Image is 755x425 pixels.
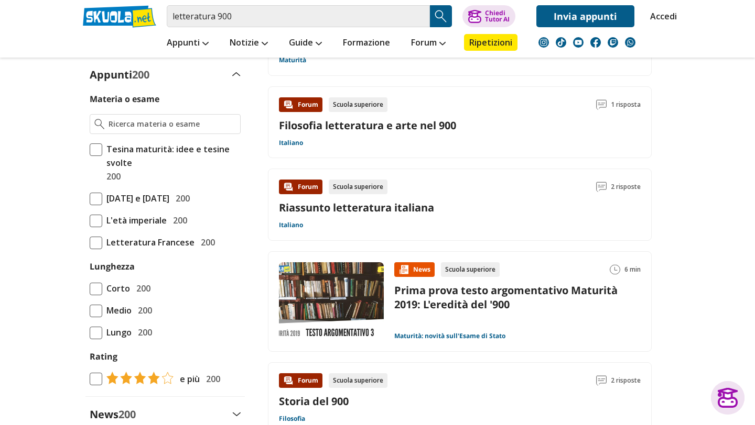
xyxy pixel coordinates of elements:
[556,37,566,48] img: tiktok
[227,34,271,53] a: Notizie
[171,192,190,205] span: 200
[462,5,515,27] button: ChiediTutor AI
[164,34,211,53] a: Appunti
[279,394,349,408] a: Storia del 900
[232,412,241,416] img: Apri e chiudi sezione
[394,283,618,311] a: Prima prova testo argomentativo Maturità 2019: L'eredità del '900
[90,261,135,272] label: Lunghezza
[169,214,187,227] span: 200
[279,415,305,423] a: Filosofia
[279,139,303,147] a: Italiano
[430,5,452,27] button: Search Button
[625,37,635,48] img: WhatsApp
[650,5,672,27] a: Accedi
[596,375,607,386] img: Commenti lettura
[538,37,549,48] img: instagram
[232,72,241,76] img: Apri e chiudi sezione
[102,282,130,295] span: Corto
[329,180,387,194] div: Scuola superiore
[283,182,294,192] img: Forum contenuto
[279,262,384,341] img: Immagine news
[132,282,150,295] span: 200
[279,373,322,388] div: Forum
[485,10,510,23] div: Chiedi Tutor AI
[340,34,393,53] a: Formazione
[176,372,200,386] span: e più
[102,192,169,205] span: [DATE] e [DATE]
[279,97,322,112] div: Forum
[102,304,132,317] span: Medio
[464,34,517,51] a: Ripetizioni
[394,262,435,277] div: News
[286,34,325,53] a: Guide
[610,264,620,275] img: Tempo lettura
[433,8,449,24] img: Cerca appunti, riassunti o versioni
[611,97,641,112] span: 1 risposta
[132,68,149,82] span: 200
[102,372,174,384] img: tasso di risposta 4+
[590,37,601,48] img: facebook
[118,407,136,421] span: 200
[109,119,236,129] input: Ricerca materia o esame
[102,214,167,227] span: L'età imperiale
[202,372,220,386] span: 200
[167,5,430,27] input: Cerca appunti, riassunti o versioni
[441,262,500,277] div: Scuola superiore
[596,182,607,192] img: Commenti lettura
[102,326,132,339] span: Lungo
[90,350,241,363] label: Rating
[573,37,584,48] img: youtube
[536,5,634,27] a: Invia appunti
[90,407,136,421] label: News
[279,56,306,64] a: Maturità
[608,37,618,48] img: twitch
[90,68,149,82] label: Appunti
[283,375,294,386] img: Forum contenuto
[102,142,241,170] span: Tesina maturità: idee e tesine svolte
[596,99,607,110] img: Commenti lettura
[94,119,104,129] img: Ricerca materia o esame
[90,93,159,105] label: Materia o esame
[279,221,303,229] a: Italiano
[279,180,322,194] div: Forum
[279,118,456,132] a: Filosofia letteratura e arte nel 900
[329,97,387,112] div: Scuola superiore
[279,200,434,215] a: Riassunto letteratura italiana
[624,262,641,277] span: 6 min
[611,180,641,194] span: 2 risposte
[197,236,215,249] span: 200
[283,99,294,110] img: Forum contenuto
[102,236,195,249] span: Letteratura Francese
[134,304,152,317] span: 200
[329,373,387,388] div: Scuola superiore
[394,332,505,340] a: Maturità: novità sull'Esame di Stato
[102,170,121,183] span: 200
[611,373,641,388] span: 2 risposte
[134,326,152,339] span: 200
[398,264,409,275] img: News contenuto
[408,34,448,53] a: Forum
